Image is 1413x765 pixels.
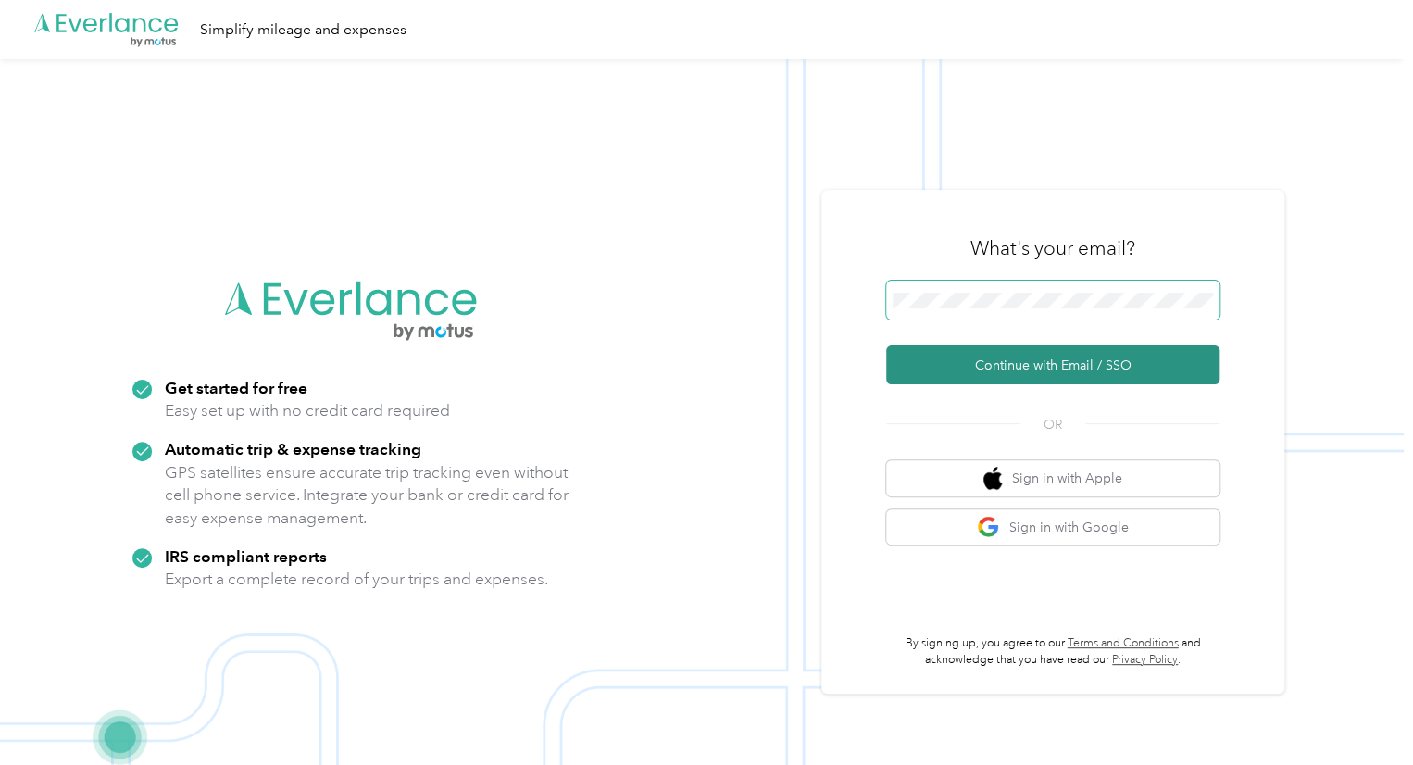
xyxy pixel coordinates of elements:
p: GPS satellites ensure accurate trip tracking even without cell phone service. Integrate your bank... [165,461,569,530]
strong: Automatic trip & expense tracking [165,439,421,458]
strong: IRS compliant reports [165,546,327,566]
button: apple logoSign in with Apple [886,460,1219,496]
p: Export a complete record of your trips and expenses. [165,568,548,591]
div: Simplify mileage and expenses [200,19,406,42]
button: Continue with Email / SSO [886,345,1219,384]
a: Terms and Conditions [1068,636,1179,650]
button: google logoSign in with Google [886,509,1219,546]
strong: Get started for free [165,378,307,397]
img: apple logo [983,467,1002,490]
span: OR [1020,415,1085,434]
a: Privacy Policy [1112,653,1178,667]
img: google logo [977,516,1000,539]
p: By signing up, you agree to our and acknowledge that you have read our . [886,635,1219,668]
p: Easy set up with no credit card required [165,399,450,422]
h3: What's your email? [970,235,1135,261]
